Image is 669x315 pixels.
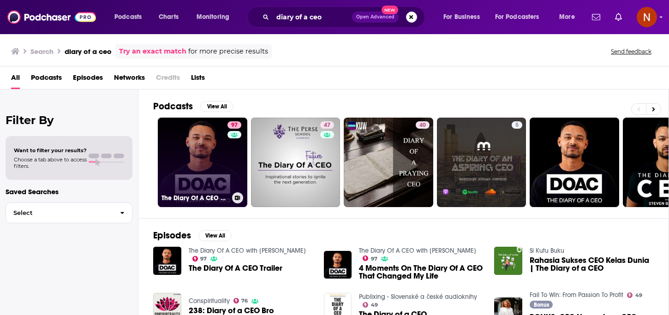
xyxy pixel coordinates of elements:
a: 97 [192,256,207,262]
span: 5 [515,121,519,130]
button: View All [200,101,233,112]
a: 5 [512,121,522,129]
a: Rahasia Sukses CEO Kelas Dunia | The Diary of a CEO [530,256,654,272]
span: New [382,6,398,14]
img: Podchaser - Follow, Share and Rate Podcasts [7,8,96,26]
span: 40 [419,121,426,130]
span: Select [6,210,113,216]
span: 97 [200,257,207,261]
a: 97The Diary Of A CEO with [PERSON_NAME] [158,118,247,207]
a: Charts [153,10,184,24]
a: 40 [416,121,430,129]
span: 76 [241,299,248,303]
a: Networks [114,70,145,89]
h3: Search [30,47,54,56]
p: Saved Searches [6,187,132,196]
button: open menu [190,10,241,24]
span: for more precise results [188,46,268,57]
span: For Business [443,11,480,24]
span: Charts [159,11,179,24]
h2: Filter By [6,113,132,127]
a: Si Kutu Buku [530,247,564,255]
a: 47 [320,121,334,129]
a: Lists [191,70,205,89]
a: PodcastsView All [153,101,233,112]
span: 97 [371,257,377,261]
a: Podcasts [31,70,62,89]
span: Podcasts [114,11,142,24]
a: 76 [233,298,248,303]
button: View All [198,230,232,241]
img: The Diary Of A CEO Trailer [153,247,181,275]
button: Send feedback [608,48,654,55]
a: 4 Moments On The Diary Of A CEO That Changed My Life [359,264,483,280]
img: User Profile [637,7,657,27]
a: 5 [437,118,526,207]
button: open menu [489,10,553,24]
a: All [11,70,20,89]
span: 97 [231,121,238,130]
span: Want to filter your results? [14,147,87,154]
button: open menu [108,10,154,24]
span: Choose a tab above to access filters. [14,156,87,169]
a: 238: Diary of a CEO Bro [189,307,274,315]
a: Show notifications dropdown [588,9,604,25]
img: Rahasia Sukses CEO Kelas Dunia | The Diary of a CEO [494,247,522,275]
a: Publixing - Slovenské a české audioknihy [359,293,477,301]
a: 97 [227,121,241,129]
h2: Podcasts [153,101,193,112]
span: Monitoring [197,11,229,24]
a: 49 [363,302,378,308]
h2: Episodes [153,230,191,241]
a: 40 [344,118,433,207]
a: Show notifications dropdown [611,9,626,25]
a: The Diary Of A CEO Trailer [189,264,282,272]
a: Conspirituality [189,297,230,305]
button: Select [6,202,132,223]
a: Fail To Win: From Passion To Profit [530,291,623,299]
input: Search podcasts, credits, & more... [273,10,352,24]
span: 49 [635,293,642,297]
a: EpisodesView All [153,230,232,241]
span: Credits [156,70,180,89]
span: Open Advanced [356,15,394,19]
a: The Diary Of A CEO with Steven Bartlett [359,247,476,255]
a: Try an exact match [119,46,186,57]
a: 97 [363,256,377,261]
span: More [559,11,575,24]
a: The Diary Of A CEO with Steven Bartlett [189,247,306,255]
img: 4 Moments On The Diary Of A CEO That Changed My Life [324,251,352,279]
span: For Podcasters [495,11,539,24]
div: Search podcasts, credits, & more... [256,6,434,28]
a: 47 [251,118,340,207]
a: Episodes [73,70,103,89]
span: 49 [371,303,378,307]
button: Open AdvancedNew [352,12,399,23]
button: Show profile menu [637,7,657,27]
a: 49 [627,292,642,298]
h3: The Diary Of A CEO with [PERSON_NAME] [161,194,228,202]
span: Logged in as AdelNBM [637,7,657,27]
button: open menu [437,10,491,24]
button: open menu [553,10,586,24]
span: Bonus [534,302,549,308]
h3: diary of a ceo [65,47,112,56]
span: 47 [324,121,330,130]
